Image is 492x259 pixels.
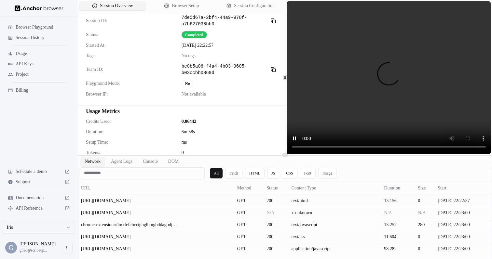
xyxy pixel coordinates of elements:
span: 6m 58s [182,129,197,135]
td: [DATE] 22:23:00 [436,219,492,231]
button: CSS [285,168,301,178]
div: Method [229,185,254,191]
div: https://cdn.segment.com/analytics.js/v1/wNaXLVSN9SdMslHFmwMNscnPN9eQWOyo/analytics.min.js [81,210,179,216]
td: GET [226,219,256,231]
div: https://app.rocketmoney.com/_next/static/chunks/webpack-c4a2ba17eabb894f.js [81,246,179,252]
td: 13.252 [379,219,416,231]
span: Gilad Spitzer [20,241,56,247]
td: [DATE] 22:23:00 [436,243,492,255]
div: Completed [182,31,209,38]
td: 0 [416,231,436,243]
span: API Keys [16,61,70,67]
td: 200 [256,219,283,231]
div: https://app.rocketmoney.com/_next/static/css/2053bca488696877.css [81,234,179,240]
div: https://app.rocketmoney.com/ [81,198,179,204]
td: 200 [256,243,283,255]
td: [DATE] 22:23:00 [436,231,492,243]
span: Playground Mode: [86,80,182,87]
div: Content Type [286,185,377,191]
span: N/A [418,210,426,215]
td: 13.156 [379,195,416,207]
span: Setup Time: [86,139,182,146]
td: 0 [416,243,436,255]
td: [DATE] 22:22:57 [436,195,492,207]
span: 7de5d67a-2bf4-44a9-978f-a7b627038bb0 [182,14,267,27]
span: Schedule a demo [16,168,62,175]
span: Session History [16,34,70,41]
td: GET [226,243,256,255]
span: Browser IP: [86,91,182,97]
div: Usage [5,48,73,59]
span: N/A [259,210,267,215]
div: Schedule a demo [5,166,73,177]
div: Documentation [5,193,73,203]
td: text/html [284,195,380,207]
button: Agent Logs [109,157,140,166]
span: Session Overview [98,3,135,9]
span: API Reference [16,205,62,212]
span: gilad@scribeup.io [20,248,50,253]
div: No [182,80,194,87]
td: 0 [416,195,436,207]
div: Start [439,185,489,191]
button: Console [143,157,168,166]
span: Session ID: [86,18,182,24]
td: 280 [416,219,436,231]
span: Project [16,71,70,78]
span: Browser Setup [170,3,201,9]
div: Browser Playground [5,22,73,32]
div: Support [5,177,73,187]
td: text/javascript [284,219,380,231]
div: G [5,242,17,253]
td: 98.282 [379,243,416,255]
button: DOM [170,157,189,166]
div: Billing [5,85,73,96]
div: Project [5,69,73,80]
h3: Usage Metrics [86,107,277,116]
div: Session History [5,32,73,43]
td: x-unknown [284,207,380,219]
span: ms [182,139,188,146]
div: Size [418,185,433,191]
span: Billing [16,87,70,94]
span: Duration: [86,129,182,135]
button: JS [269,168,282,178]
td: 200 [256,231,283,243]
div: Status [259,185,281,191]
span: Credits Used: [86,118,182,125]
span: N/A [382,210,390,215]
span: Usage [16,50,70,57]
td: text/css [284,231,380,243]
td: GET [226,195,256,207]
button: Network [81,157,106,166]
span: bc0b5a06-f4a4-4b03-9605-b03ccbb0869d [182,63,267,76]
div: URL [81,185,224,191]
span: No tags [182,53,197,59]
span: Browser Playground [16,24,70,31]
span: Documentation [16,195,62,201]
span: Team ID: [86,66,182,73]
button: Fetch [225,168,244,178]
span: Not available [182,91,207,97]
button: HTML [246,168,266,178]
td: GET [226,207,256,219]
button: Image [323,168,342,178]
span: Session Configuration [232,3,277,9]
td: [DATE] 22:23:00 [436,207,492,219]
div: Duration [382,185,413,191]
td: GET [226,231,256,243]
span: Tags: [86,53,182,59]
span: Support [16,179,62,185]
span: Tokens: [86,149,182,156]
button: All [210,168,222,178]
span: Status: [86,32,182,38]
div: API Keys [5,59,73,69]
button: Font [304,168,321,178]
td: 200 [256,195,283,207]
td: 11.604 [379,231,416,243]
div: chrome-extension://lmkfefcbcciphglbmgbddagbdjmgbbod/injectedPatch.js [81,222,179,228]
span: Started At: [86,42,182,49]
td: application/javascript [284,243,380,255]
img: Anchor Logo [15,5,63,11]
div: API Reference [5,203,73,214]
